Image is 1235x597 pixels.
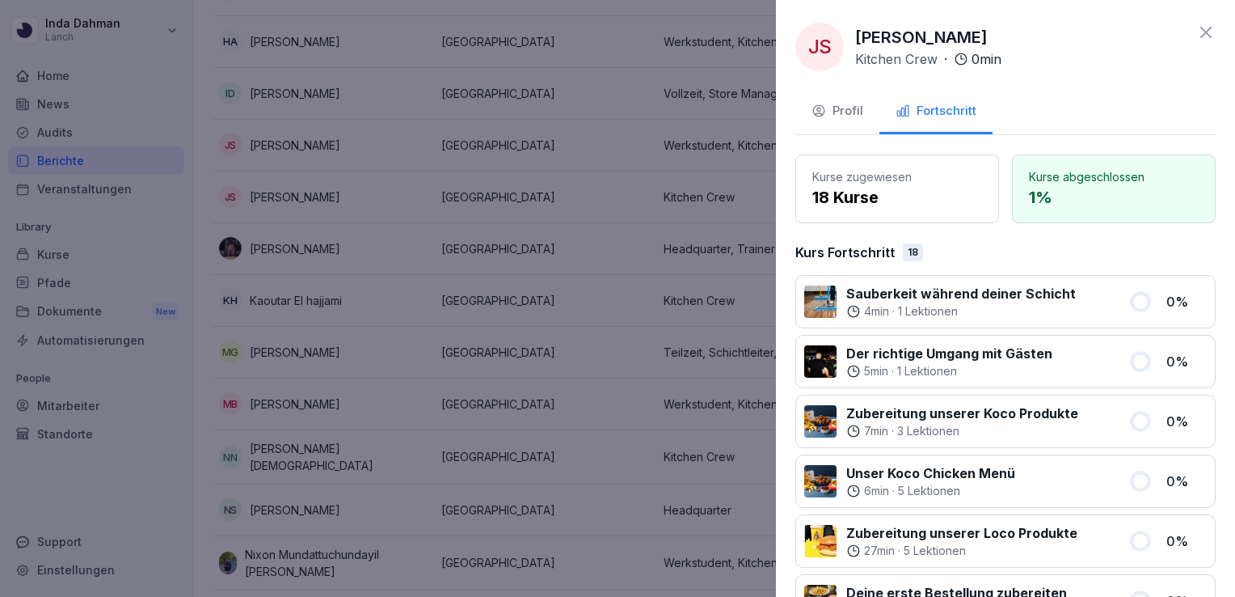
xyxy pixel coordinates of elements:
div: · [846,363,1052,379]
p: Kurs Fortschritt [795,243,895,262]
div: · [846,543,1077,559]
p: 1 Lektionen [897,363,957,379]
p: Kurse zugewiesen [812,168,982,185]
div: JS [795,23,844,71]
button: Fortschritt [879,91,993,134]
p: 5 Lektionen [904,543,966,559]
p: 0 % [1166,412,1207,431]
div: Profil [811,102,863,121]
p: Zubereitung unserer Loco Produkte [846,523,1077,543]
p: Sauberkeit während deiner Schicht [846,284,1076,303]
p: 5 min [864,363,888,379]
p: [PERSON_NAME] [855,25,988,49]
div: Fortschritt [896,102,976,121]
p: 0 min [972,49,1001,69]
p: Kitchen Crew [855,49,938,69]
p: 0 % [1166,531,1207,551]
p: 4 min [864,303,889,320]
div: · [846,303,1076,320]
div: · [846,483,1015,499]
p: 5 Lektionen [898,483,960,499]
p: 18 Kurse [812,185,982,210]
p: 1 Lektionen [898,303,958,320]
p: 0 % [1166,472,1207,491]
p: 0 % [1166,292,1207,311]
div: · [855,49,1001,69]
p: 6 min [864,483,889,499]
p: 3 Lektionen [897,423,959,439]
p: Der richtige Umgang mit Gästen [846,344,1052,363]
p: Zubereitung unserer Koco Produkte [846,404,1078,423]
button: Profil [795,91,879,134]
p: 0 % [1166,352,1207,371]
div: · [846,423,1078,439]
p: Kurse abgeschlossen [1029,168,1199,185]
p: 1 % [1029,185,1199,210]
div: 18 [903,243,923,261]
p: 27 min [864,543,895,559]
p: 7 min [864,423,888,439]
p: Unser Koco Chicken Menü [846,464,1015,483]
